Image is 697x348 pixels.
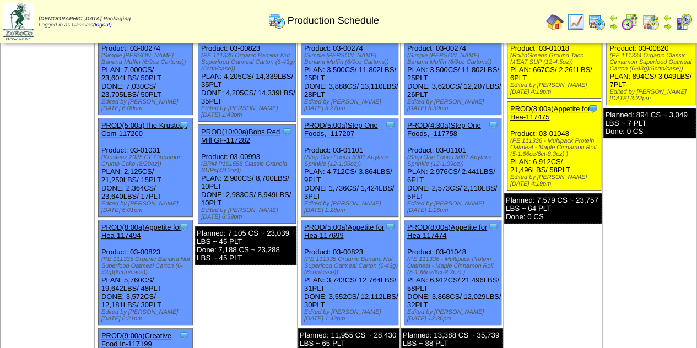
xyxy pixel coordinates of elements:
[663,22,672,31] img: arrowright.gif
[93,22,112,28] a: (logout)
[101,200,192,214] div: Edited by [PERSON_NAME] [DATE] 6:01pm
[101,99,192,112] div: Edited by [PERSON_NAME] [DATE] 6:00pm
[510,52,601,66] div: (RollinGreens Ground Taco M'EAT SUP (12-4.5oz))
[101,309,192,322] div: Edited by [PERSON_NAME] [DATE] 6:21pm
[101,223,181,240] a: PROD(8:00a)Appetite for Hea-117494
[404,220,501,325] div: Product: 03-01048 PLAN: 6,912CS / 21,496LBS / 58PLT DONE: 3,868CS / 12,029LBS / 32PLT
[385,119,396,130] img: Tooltip
[282,126,293,137] img: Tooltip
[621,13,639,31] img: calendarblend.gif
[201,161,295,174] div: (BRM P101558 Classic Granola SUPs(4/12oz))
[268,12,285,29] img: calendarprod.gif
[642,13,660,31] img: calendarinout.gif
[567,13,585,31] img: line_graph.gif
[101,154,192,167] div: (Krusteaz 2025 GF Cinnamon Crumb Cake (8/20oz))
[198,125,296,224] div: Product: 03-00993 PLAN: 2,900CS / 8,700LBS / 10PLT DONE: 2,983CS / 8,949LBS / 10PLT
[609,22,618,31] img: arrowright.gif
[407,309,501,322] div: Edited by [PERSON_NAME] [DATE] 12:36pm
[304,99,398,112] div: Edited by [PERSON_NAME] [DATE] 5:27pm
[407,256,501,276] div: (PE 111336 - Multipack Protein Oatmeal - Maple Cinnamon Roll (5-1.66oz/6ct-8.3oz) )
[195,226,296,265] div: Planned: 7,105 CS ~ 23,039 LBS ~ 45 PLT Done: 7,188 CS ~ 23,288 LBS ~ 45 PLT
[3,3,34,40] img: zoroco-logo-small.webp
[101,256,192,276] div: (PE 111335 Organic Banana Nut Superfood Oatmeal Carton (6-43g)(6crtn/case))
[675,13,693,31] img: calendarcustomer.gif
[301,17,398,115] div: Product: 03-00274 PLAN: 3,500CS / 11,802LBS / 25PLT DONE: 3,888CS / 13,110LBS / 28PLT
[198,17,296,122] div: Product: 03-00823 PLAN: 4,205CS / 14,339LBS / 35PLT DONE: 4,205CS / 14,339LBS / 35PLT
[179,221,190,232] img: Tooltip
[98,220,192,325] div: Product: 03-00823 PLAN: 5,760CS / 19,642LBS / 48PLT DONE: 3,572CS / 12,181LBS / 30PLT
[407,200,501,214] div: Edited by [PERSON_NAME] [DATE] 1:16pm
[304,256,398,276] div: (PE 111335 Organic Banana Nut Superfood Oatmeal Carton (6-43g)(6crtn/case))
[587,103,598,114] img: Tooltip
[488,221,499,232] img: Tooltip
[39,16,131,22] span: [DEMOGRAPHIC_DATA] Packaging
[304,121,378,138] a: PROD(5:00a)Step One Foods, -117207
[201,207,295,220] div: Edited by [PERSON_NAME] [DATE] 6:59pm
[488,119,499,130] img: Tooltip
[510,138,601,157] div: (PE 111336 - Multipack Protein Oatmeal - Maple Cinnamon Roll (5-1.66oz/6ct-8.3oz) )
[607,17,695,105] div: Product: 03-00820 PLAN: 894CS / 3,049LBS / 7PLT
[504,193,602,224] div: Planned: 7,579 CS ~ 23,757 LBS ~ 64 PLT Done: 0 CS
[304,52,398,66] div: (Simple [PERSON_NAME] Banana Muffin (6/9oz Cartons))
[510,105,590,121] a: PROD(8:00a)Appetite for Hea-117475
[98,118,192,217] div: Product: 03-01031 PLAN: 2,125CS / 21,250LBS / 15PLT DONE: 2,364CS / 23,640LBS / 17PLT
[304,200,398,214] div: Edited by [PERSON_NAME] [DATE] 1:28pm
[201,128,280,144] a: PROD(10:00a)Bobs Red Mill GF-117282
[510,174,601,187] div: Edited by [PERSON_NAME] [DATE] 4:19pm
[507,17,601,99] div: Product: 03-01018 PLAN: 667CS / 2,261LBS / 6PLT
[101,52,192,66] div: (Simple [PERSON_NAME] Banana Muffin (6/9oz Cartons))
[407,223,487,240] a: PROD(8:00a)Appetite for Hea-117474
[179,119,190,130] img: Tooltip
[407,121,481,138] a: PROD(4:30a)Step One Foods, -117758
[301,118,398,217] div: Product: 03-01101 PLAN: 4,712CS / 3,864LBS / 9PLT DONE: 1,736CS / 1,424LBS / 3PLT
[304,154,398,167] div: (Step One Foods 5001 Anytime Sprinkle (12-1.09oz))
[301,220,398,325] div: Product: 03-00823 PLAN: 3,743CS / 12,764LBS / 31PLT DONE: 3,552CS / 12,112LBS / 30PLT
[404,118,501,217] div: Product: 03-01101 PLAN: 2,976CS / 2,441LBS / 6PLT DONE: 2,573CS / 2,110LBS / 5PLT
[407,52,501,66] div: (Simple [PERSON_NAME] Banana Muffin (6/9oz Cartons))
[603,108,696,138] div: Planned: 894 CS ~ 3,049 LBS ~ 7 PLT Done: 0 CS
[288,15,379,26] span: Production Schedule
[101,331,171,348] a: PROD(9:00a)Creative Food In-117199
[179,330,190,341] img: Tooltip
[609,13,618,22] img: arrowleft.gif
[201,105,295,118] div: Edited by [PERSON_NAME] [DATE] 1:43pm
[304,223,384,240] a: PROD(5:00a)Appetite for Hea-117699
[609,89,695,102] div: Edited by [PERSON_NAME] [DATE] 3:22pm
[304,309,398,322] div: Edited by [PERSON_NAME] [DATE] 1:42pm
[588,13,606,31] img: calendarprod.gif
[507,102,601,191] div: Product: 03-01048 PLAN: 6,912CS / 21,496LBS / 58PLT
[663,13,672,22] img: arrowleft.gif
[201,52,295,72] div: (PE 111335 Organic Banana Nut Superfood Oatmeal Carton (6-43g)(6crtn/case))
[101,121,187,138] a: PROD(5:00a)The Krusteaz Com-117200
[39,16,131,28] span: Logged in as Caceves
[407,154,501,167] div: (Step One Foods 5001 Anytime Sprinkle (12-1.09oz))
[609,52,695,72] div: (PE 111334 Organic Classic Cinnamon Superfood Oatmeal Carton (6-43g)(6crtn/case))
[98,17,192,115] div: Product: 03-00274 PLAN: 7,000CS / 23,604LBS / 50PLT DONE: 7,030CS / 23,705LBS / 50PLT
[510,82,601,95] div: Edited by [PERSON_NAME] [DATE] 4:19pm
[546,13,564,31] img: home.gif
[404,17,501,115] div: Product: 03-00274 PLAN: 3,500CS / 11,802LBS / 25PLT DONE: 3,620CS / 12,207LBS / 26PLT
[385,221,396,232] img: Tooltip
[407,99,501,112] div: Edited by [PERSON_NAME] [DATE] 5:39pm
